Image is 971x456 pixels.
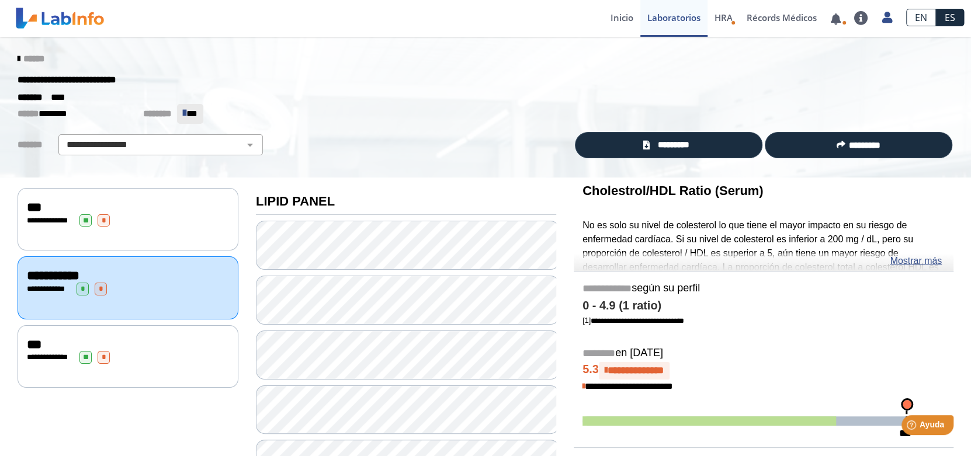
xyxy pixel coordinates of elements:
[582,282,945,295] h5: según su perfil
[715,12,733,23] span: HRA
[582,362,945,380] h4: 5.3
[582,218,945,316] p: No es solo su nivel de colesterol lo que tiene el mayor impacto en su riesgo de enfermedad cardía...
[890,254,942,268] a: Mostrar más
[582,347,945,360] h5: en [DATE]
[582,183,763,198] b: Cholestrol/HDL Ratio (Serum)
[256,194,335,208] b: LIPID PANEL
[936,9,964,26] a: ES
[867,410,958,443] iframe: Help widget launcher
[582,316,684,325] a: [1]
[582,299,945,313] h4: 0 - 4.9 (1 ratio)
[906,9,936,26] a: EN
